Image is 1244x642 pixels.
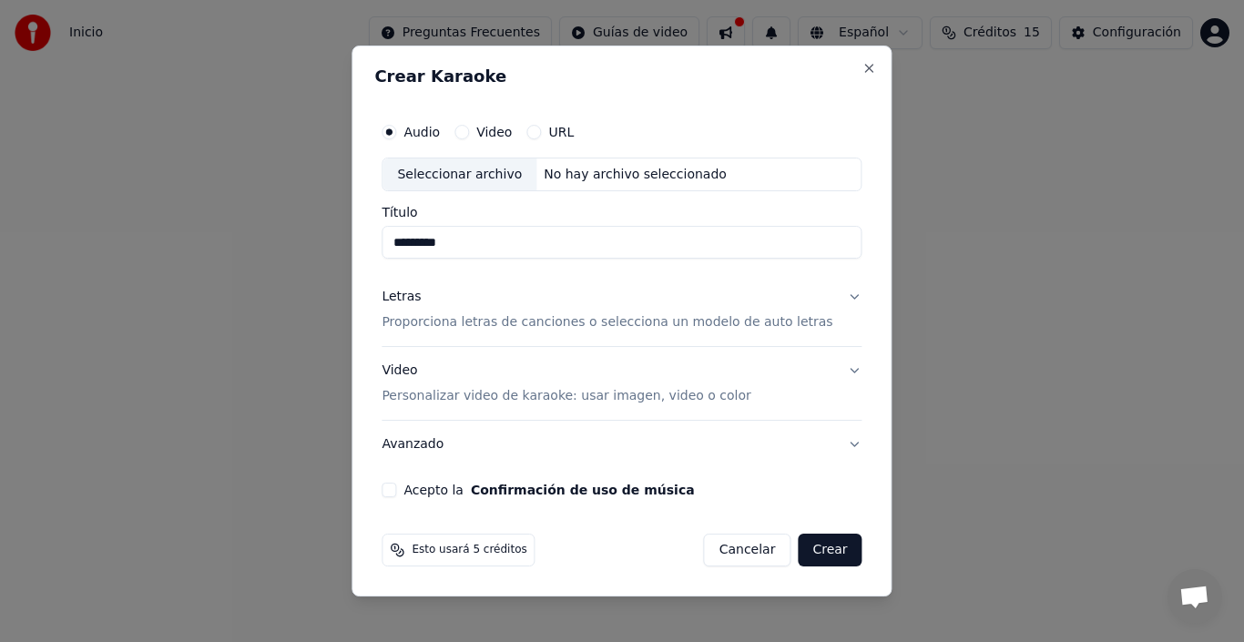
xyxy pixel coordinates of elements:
div: Video [382,362,750,406]
span: Esto usará 5 créditos [412,543,526,557]
div: Seleccionar archivo [382,158,536,191]
p: Personalizar video de karaoke: usar imagen, video o color [382,387,750,405]
label: Audio [403,126,440,138]
p: Proporciona letras de canciones o selecciona un modelo de auto letras [382,314,832,332]
label: Video [476,126,512,138]
button: VideoPersonalizar video de karaoke: usar imagen, video o color [382,348,862,421]
button: LetrasProporciona letras de canciones o selecciona un modelo de auto letras [382,274,862,347]
button: Acepto la [471,484,695,496]
h2: Crear Karaoke [374,68,869,85]
label: Acepto la [403,484,694,496]
div: No hay archivo seleccionado [536,166,734,184]
button: Crear [798,534,862,566]
button: Avanzado [382,421,862,468]
label: Título [382,207,862,219]
button: Cancelar [704,534,791,566]
label: URL [548,126,574,138]
div: Letras [382,289,421,307]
